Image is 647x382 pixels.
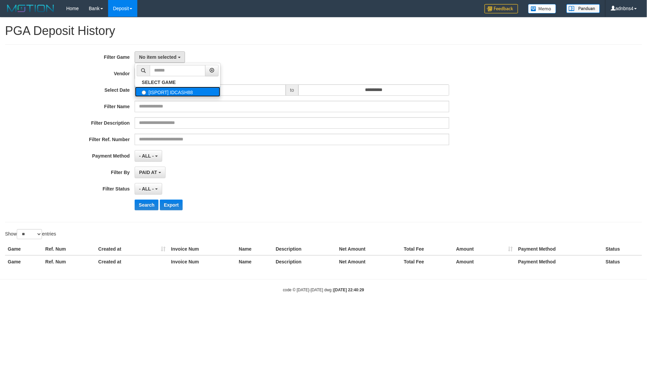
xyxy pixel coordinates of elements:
strong: [DATE] 22:40:29 [334,288,364,292]
th: Description [273,255,336,268]
th: Created at [96,255,169,268]
small: code © [DATE]-[DATE] dwg | [283,288,364,292]
th: Name [236,255,273,268]
th: Amount [454,243,516,255]
button: Export [160,200,183,210]
th: Game [5,255,43,268]
th: Status [603,255,642,268]
th: Payment Method [515,255,603,268]
button: No item selected [135,51,185,63]
button: - ALL - [135,183,162,195]
span: No item selected [139,54,176,60]
button: Search [135,200,158,210]
th: Total Fee [401,255,454,268]
span: PAID AT [139,170,157,175]
button: PAID AT [135,167,165,178]
th: Ref. Num [43,243,96,255]
th: Invoice Num [168,243,236,255]
a: SELECT GAME [135,78,220,87]
th: Game [5,243,43,255]
th: Description [273,243,336,255]
th: Ref. Num [43,255,96,268]
th: Name [236,243,273,255]
th: Amount [454,255,516,268]
h1: PGA Deposit History [5,24,642,38]
img: MOTION_logo.png [5,3,56,13]
th: Net Amount [336,255,401,268]
img: Feedback.jpg [484,4,518,13]
th: Status [603,243,642,255]
th: Payment Method [515,243,603,255]
span: to [286,84,298,96]
button: - ALL - [135,150,162,162]
input: [ISPORT] IDCASH88 [142,90,146,95]
img: panduan.png [566,4,600,13]
th: Total Fee [401,243,454,255]
label: [ISPORT] IDCASH88 [135,87,220,97]
label: Show entries [5,229,56,239]
b: SELECT GAME [142,80,176,85]
select: Showentries [17,229,42,239]
th: Net Amount [336,243,401,255]
span: - ALL - [139,153,154,159]
th: Created at [96,243,169,255]
th: Invoice Num [168,255,236,268]
img: Button%20Memo.svg [528,4,556,13]
span: - ALL - [139,186,154,192]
